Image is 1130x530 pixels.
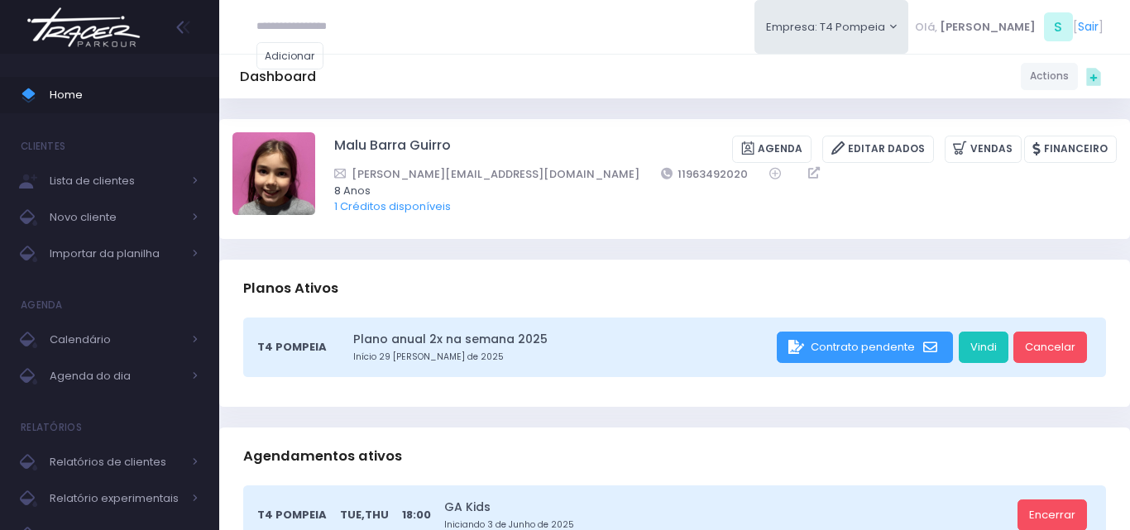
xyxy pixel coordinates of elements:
span: T4 Pompeia [257,507,327,523]
a: GA Kids [444,499,1012,516]
h4: Agenda [21,289,63,322]
span: Contrato pendente [811,339,915,355]
h4: Clientes [21,130,65,163]
span: T4 Pompeia [257,339,327,356]
div: Quick actions [1078,60,1109,92]
a: Cancelar [1013,332,1087,363]
div: [ ] [908,8,1109,45]
a: Vindi [959,332,1008,363]
a: Financeiro [1024,136,1117,163]
span: Novo cliente [50,207,182,228]
label: Alterar foto de perfil [232,132,315,220]
a: Adicionar [256,42,324,69]
a: Plano anual 2x na semana 2025 [353,331,772,348]
a: 11963492020 [661,165,749,183]
img: Malu Barra Guirro [232,132,315,215]
a: Agenda [732,136,812,163]
small: Início 29 [PERSON_NAME] de 2025 [353,351,772,364]
span: Relatório experimentais [50,488,182,509]
span: Agenda do dia [50,365,182,387]
span: S [1044,12,1073,41]
span: [PERSON_NAME] [940,19,1036,36]
a: 1 Créditos disponíveis [334,198,451,214]
a: Actions [1021,63,1078,90]
span: 8 Anos [334,183,1095,199]
a: Sair [1078,18,1099,36]
h3: Agendamentos ativos [243,432,402,480]
span: 18:00 [402,507,431,523]
span: Lista de clientes [50,170,182,192]
a: Editar Dados [822,136,934,163]
a: [PERSON_NAME][EMAIL_ADDRESS][DOMAIN_NAME] [334,165,639,183]
h4: Relatórios [21,411,82,444]
span: Tue,Thu [340,507,389,523]
a: Vendas [945,136,1022,163]
span: Calendário [50,329,182,351]
a: Malu Barra Guirro [334,136,451,163]
span: Relatórios de clientes [50,451,182,473]
h5: Dashboard [240,69,316,85]
span: Importar da planilha [50,243,182,265]
span: Home [50,84,199,106]
h3: Planos Ativos [243,265,338,312]
span: Olá, [915,19,937,36]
